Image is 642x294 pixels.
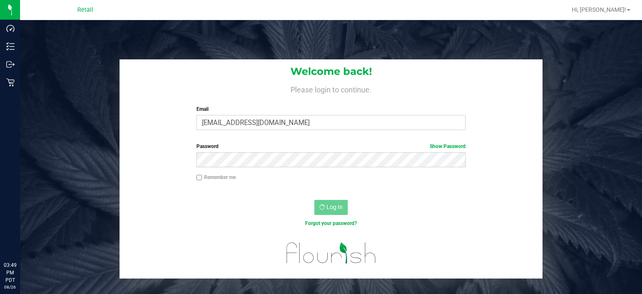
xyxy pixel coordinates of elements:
button: Log In [314,200,348,215]
inline-svg: Inventory [6,42,15,51]
label: Email [196,105,466,113]
inline-svg: Retail [6,78,15,87]
span: Hi, [PERSON_NAME]! [572,6,626,13]
p: 08/26 [4,284,16,290]
span: Retail [77,6,93,13]
p: 03:49 PM PDT [4,261,16,284]
span: Password [196,143,219,149]
h4: Please login to continue. [120,84,543,94]
inline-svg: Outbound [6,60,15,69]
label: Remember me [196,174,236,181]
span: Log In [326,204,343,210]
inline-svg: Dashboard [6,24,15,33]
input: Remember me [196,175,202,181]
a: Show Password [430,143,466,149]
h1: Welcome back! [120,66,543,77]
a: Forgot your password? [305,220,357,226]
img: flourish_logo.svg [278,236,384,270]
